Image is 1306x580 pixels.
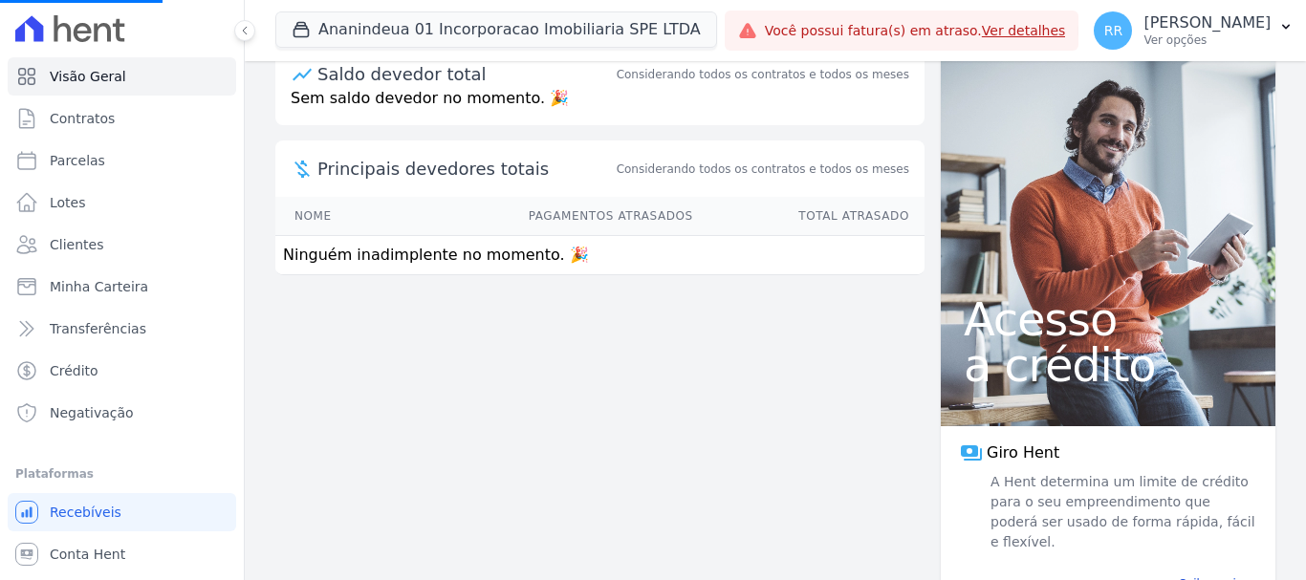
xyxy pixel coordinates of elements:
span: Parcelas [50,151,105,170]
div: Saldo devedor total [317,61,613,87]
span: Minha Carteira [50,277,148,296]
div: Plataformas [15,462,229,485]
span: Contratos [50,109,115,128]
span: Considerando todos os contratos e todos os meses [617,161,909,178]
a: Recebíveis [8,493,236,531]
span: Giro Hent [987,441,1059,464]
th: Nome [275,197,391,236]
div: Considerando todos os contratos e todos os meses [617,66,909,83]
span: Acesso [964,296,1252,342]
a: Visão Geral [8,57,236,96]
span: Principais devedores totais [317,156,613,182]
a: Clientes [8,226,236,264]
a: Lotes [8,183,236,222]
p: Sem saldo devedor no momento. 🎉 [275,87,925,125]
td: Ninguém inadimplente no momento. 🎉 [275,236,925,275]
th: Total Atrasado [694,197,925,236]
th: Pagamentos Atrasados [391,197,693,236]
span: Lotes [50,193,86,212]
span: Visão Geral [50,67,126,86]
a: Contratos [8,99,236,138]
span: Você possui fatura(s) em atraso. [765,21,1066,41]
a: Conta Hent [8,535,236,573]
a: Transferências [8,310,236,348]
span: RR [1104,24,1122,37]
span: Negativação [50,403,134,422]
a: Parcelas [8,141,236,180]
a: Ver detalhes [982,23,1066,38]
a: Crédito [8,352,236,390]
span: Transferências [50,319,146,338]
p: Ver opções [1143,32,1271,48]
button: Ananindeua 01 Incorporacao Imobiliaria SPE LTDA [275,11,717,48]
a: Negativação [8,394,236,432]
span: Conta Hent [50,545,125,564]
span: A Hent determina um limite de crédito para o seu empreendimento que poderá ser usado de forma ráp... [987,472,1256,552]
span: Clientes [50,235,103,254]
p: [PERSON_NAME] [1143,13,1271,32]
span: a crédito [964,342,1252,388]
span: Recebíveis [50,503,121,522]
a: Minha Carteira [8,268,236,306]
span: Crédito [50,361,98,380]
